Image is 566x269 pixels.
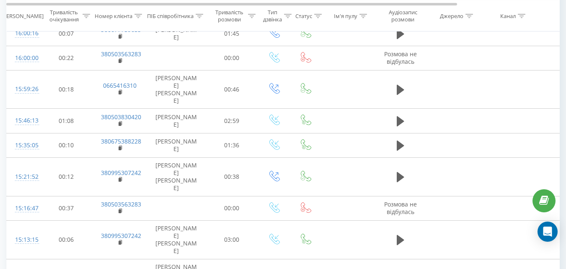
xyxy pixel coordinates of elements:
[101,113,141,121] a: 380503830420
[295,12,312,19] div: Статус
[147,12,194,19] div: ПІБ співробітника
[147,70,206,109] td: [PERSON_NAME] [PERSON_NAME]
[538,222,558,242] div: Open Intercom Messenger
[383,9,423,23] div: Аудіозапис розмови
[101,200,141,208] a: 380503563283
[147,220,206,259] td: [PERSON_NAME] [PERSON_NAME]
[206,196,258,220] td: 00:00
[40,109,93,133] td: 01:08
[101,50,141,58] a: 380503563283
[147,109,206,133] td: [PERSON_NAME]
[40,21,93,46] td: 00:07
[101,169,141,177] a: 380995307242
[40,133,93,157] td: 00:10
[103,81,137,89] a: 0665416310
[40,157,93,196] td: 00:12
[15,169,32,185] div: 15:21:52
[1,12,44,19] div: [PERSON_NAME]
[206,21,258,46] td: 01:45
[206,157,258,196] td: 00:38
[15,112,32,129] div: 15:46:13
[147,157,206,196] td: [PERSON_NAME] [PERSON_NAME]
[334,12,357,19] div: Ім'я пулу
[500,12,516,19] div: Канал
[15,200,32,217] div: 15:16:47
[95,12,132,19] div: Номер клієнта
[206,109,258,133] td: 02:59
[384,50,417,65] span: Розмова не відбулась
[213,9,246,23] div: Тривалість розмови
[206,46,258,70] td: 00:00
[40,70,93,109] td: 00:18
[15,232,32,248] div: 15:13:15
[40,46,93,70] td: 00:22
[384,200,417,216] span: Розмова не відбулась
[206,133,258,157] td: 01:36
[440,12,463,19] div: Джерело
[101,137,141,145] a: 380675388228
[206,220,258,259] td: 03:00
[147,133,206,157] td: [PERSON_NAME]
[101,26,141,34] a: 380677759653
[40,220,93,259] td: 00:06
[206,70,258,109] td: 00:46
[147,21,206,46] td: [PERSON_NAME]
[101,232,141,240] a: 380995307242
[15,25,32,42] div: 16:00:16
[15,137,32,154] div: 15:35:05
[40,196,93,220] td: 00:37
[15,81,32,97] div: 15:59:26
[47,9,80,23] div: Тривалість очікування
[263,9,282,23] div: Тип дзвінка
[15,50,32,66] div: 16:00:00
